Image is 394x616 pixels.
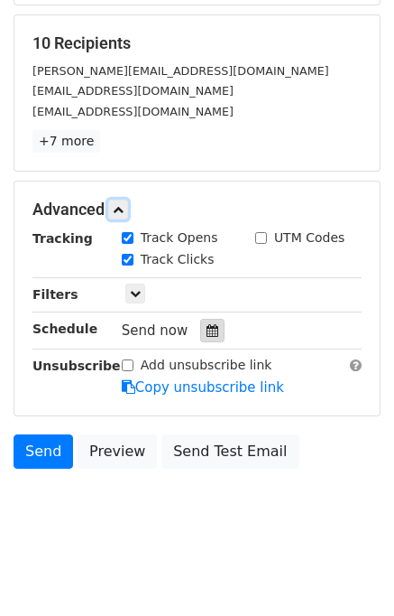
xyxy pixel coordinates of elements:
strong: Tracking [32,231,93,246]
label: Add unsubscribe link [141,356,272,375]
iframe: Chat Widget [304,529,394,616]
small: [PERSON_NAME][EMAIL_ADDRESS][DOMAIN_NAME] [32,64,329,78]
strong: Unsubscribe [32,359,121,373]
a: Send Test Email [161,434,298,469]
a: Copy unsubscribe link [122,379,284,396]
a: Preview [78,434,157,469]
a: Send [14,434,73,469]
small: [EMAIL_ADDRESS][DOMAIN_NAME] [32,105,234,118]
label: UTM Codes [274,229,344,247]
label: Track Clicks [141,250,215,269]
a: +7 more [32,130,100,153]
span: Send now [122,322,188,339]
small: [EMAIL_ADDRESS][DOMAIN_NAME] [32,84,234,98]
strong: Filters [32,287,78,302]
label: Track Opens [141,229,218,247]
h5: 10 Recipients [32,33,362,53]
strong: Schedule [32,322,97,336]
h5: Advanced [32,200,362,219]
